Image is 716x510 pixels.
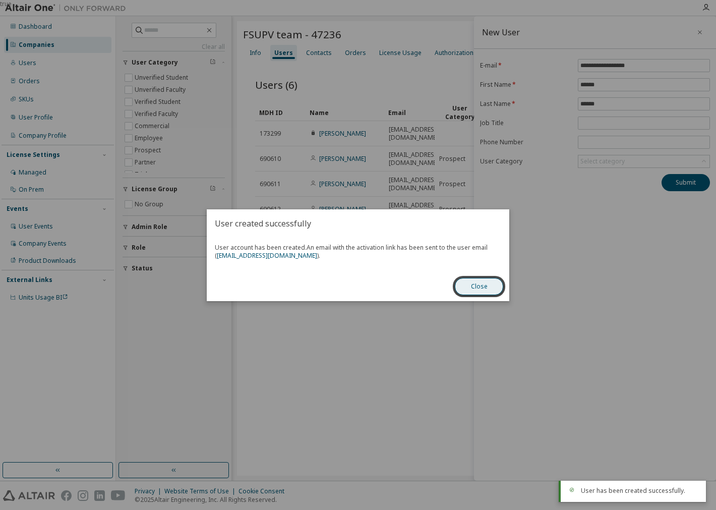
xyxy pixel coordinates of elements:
[581,487,698,495] div: User has been created successfully.
[217,251,317,260] a: [EMAIL_ADDRESS][DOMAIN_NAME]
[207,209,509,238] h2: User created successfully
[455,278,503,295] button: Close
[215,243,488,260] span: An email with the activation link has been sent to the user email ( ).
[215,244,501,260] span: User account has been created.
